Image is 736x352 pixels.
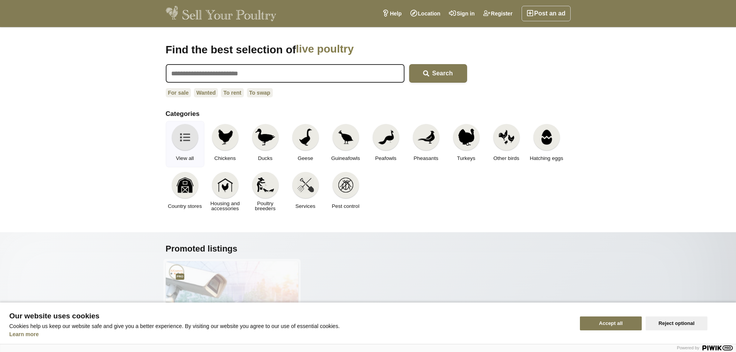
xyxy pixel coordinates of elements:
button: Accept all [580,316,642,330]
a: Peafowls Peafowls [367,121,405,167]
span: Pheasants [414,156,439,161]
span: Guineafowls [331,156,360,161]
img: AKomm [169,264,184,280]
img: Guineafowls [337,129,354,146]
span: Housing and accessories [208,201,242,211]
img: Services [297,177,314,194]
a: Register [479,6,517,21]
span: Search [432,70,453,77]
a: Poultry breeders Poultry breeders [246,169,285,215]
span: View all [176,156,194,161]
img: Chickens [217,129,234,146]
img: Hatching eggs [538,129,555,146]
h2: Categories [166,110,571,118]
a: Wanted [194,88,218,97]
a: Turkeys Turkeys [447,121,486,167]
h2: Promoted listings [166,244,571,254]
span: Turkeys [457,156,476,161]
a: Location [406,6,445,21]
span: Country stores [168,204,202,209]
span: Peafowls [375,156,396,161]
p: Cookies help us keep our website safe and give you a better experience. By visiting our website y... [9,323,571,329]
img: Turkeys [458,129,475,146]
a: For sale [166,88,191,97]
a: Other birds Other birds [487,121,526,167]
a: Housing and accessories Housing and accessories [206,169,245,215]
img: Housing and accessories [217,177,234,194]
img: Sell Your Poultry [166,6,277,21]
span: Poultry breeders [248,201,282,211]
img: Ducks [255,129,275,146]
span: Other birds [493,156,519,161]
a: Services Services [286,169,325,215]
a: To rent [221,88,243,97]
a: Ducks Ducks [246,121,285,167]
a: Country stores Country stores [166,169,204,215]
span: Professional member [176,274,184,280]
img: Country stores [177,177,194,194]
a: Pest control Pest control [326,169,365,215]
a: Sign in [445,6,479,21]
a: Post an ad [522,6,571,21]
img: Peafowls [377,129,394,146]
a: View all [166,121,204,167]
img: Geese [297,129,314,146]
span: Powered by [677,345,699,350]
img: Poultry breeders [257,177,274,194]
span: Pest control [332,204,359,209]
a: Geese Geese [286,121,325,167]
img: Other birds [498,129,515,146]
h1: Find the best selection of [166,43,467,56]
a: Pheasants Pheasants [407,121,445,167]
img: Pest control [337,177,354,194]
span: Hatching eggs [530,156,563,161]
a: Chickens Chickens [206,121,245,167]
button: Search [409,64,467,83]
a: Pro [169,264,184,280]
span: live poultry [296,43,425,56]
a: Hatching eggs Hatching eggs [527,121,566,167]
a: Help [378,6,406,21]
button: Reject optional [646,316,707,330]
span: Geese [298,156,313,161]
a: Guineafowls Guineafowls [326,121,365,167]
span: Services [296,204,316,209]
img: Pheasants [418,129,435,146]
span: Chickens [214,156,236,161]
a: Learn more [9,331,39,337]
span: Our website uses cookies [9,312,571,320]
a: To swap [247,88,273,97]
span: Ducks [258,156,273,161]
